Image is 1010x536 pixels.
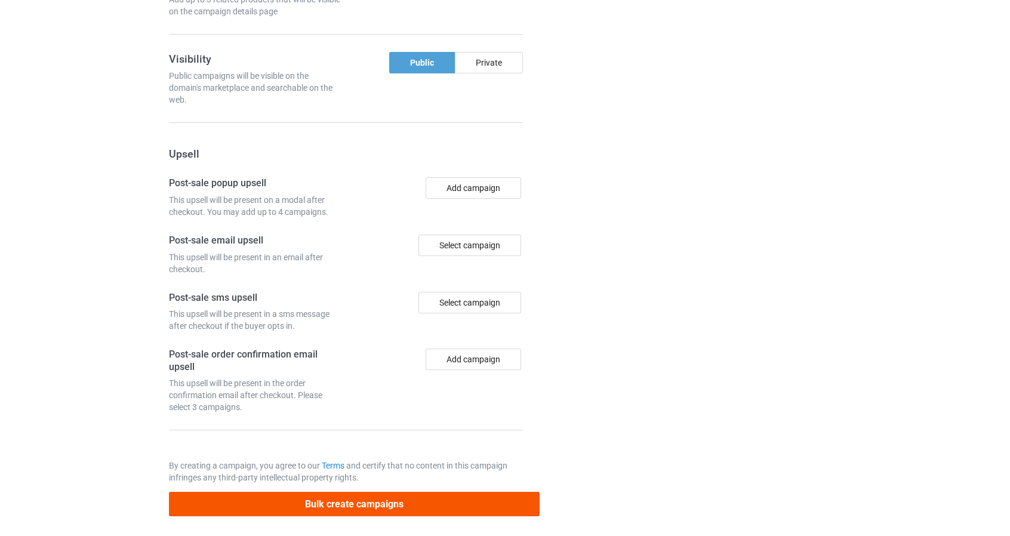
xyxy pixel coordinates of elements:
[169,349,342,373] h4: Post-sale order confirmation email upsell
[418,292,521,313] div: Select campaign
[169,52,342,66] h3: Visibility
[426,349,521,370] button: Add campaign
[426,177,521,199] button: Add campaign
[389,52,455,73] div: Public
[169,194,342,218] div: This upsell will be present on a modal after checkout. You may add up to 4 campaigns.
[169,251,342,275] div: This upsell will be present in an email after checkout.
[169,492,540,516] button: Bulk create campaigns
[169,308,342,332] div: This upsell will be present in a sms message after checkout if the buyer opts in.
[455,52,523,73] div: Private
[322,461,344,470] a: Terms
[169,460,524,483] p: By creating a campaign, you agree to our and certify that no content in this campaign infringes a...
[169,70,342,106] div: Public campaigns will be visible on the domain's marketplace and searchable on the web.
[169,177,342,190] h4: Post-sale popup upsell
[169,147,524,161] h3: Upsell
[418,235,521,256] div: Select campaign
[169,235,342,247] h4: Post-sale email upsell
[169,377,342,413] div: This upsell will be present in the order confirmation email after checkout. Please select 3 campa...
[169,292,342,304] h4: Post-sale sms upsell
